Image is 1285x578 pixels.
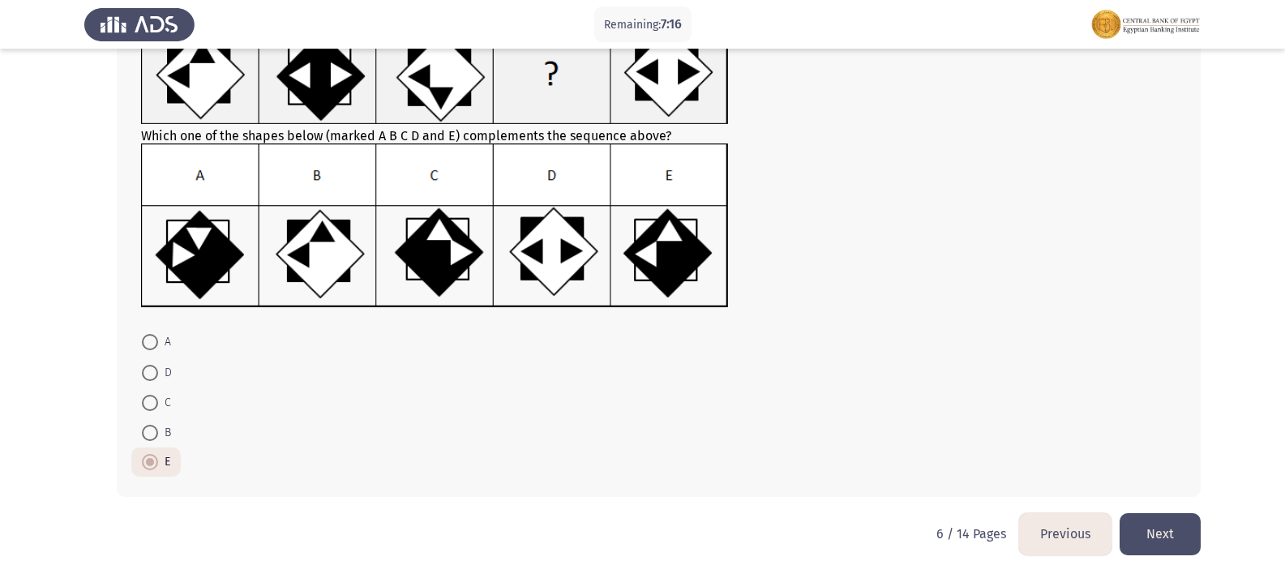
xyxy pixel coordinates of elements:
[1090,2,1201,47] img: Assessment logo of FOCUS Assessment 3 Modules EN
[158,423,171,443] span: B
[936,526,1006,542] p: 6 / 14 Pages
[158,332,171,352] span: A
[158,452,170,472] span: E
[661,16,682,32] span: 7:16
[158,393,171,413] span: C
[141,22,1176,311] div: Which one of the shapes below (marked A B C D and E) complements the sequence above?
[141,143,729,308] img: UkFYMDAxMDhCLnBuZzE2MjIwMzUwMjgyNzM=.png
[84,2,195,47] img: Assess Talent Management logo
[158,363,172,383] span: D
[1120,513,1201,554] button: load next page
[1019,513,1112,554] button: load previous page
[604,15,682,35] p: Remaining:
[141,22,729,125] img: UkFYMDAxMDhBLnBuZzE2MjIwMzQ5MzczOTY=.png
